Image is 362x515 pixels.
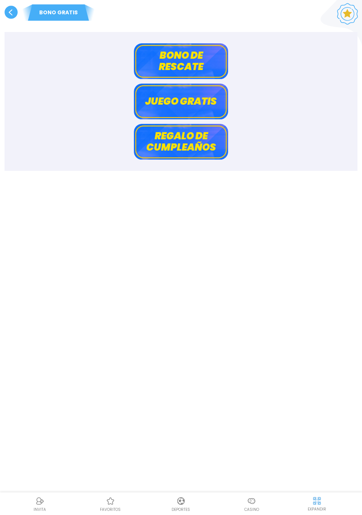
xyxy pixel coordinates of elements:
[244,507,259,512] p: Casino
[100,507,121,512] p: favoritos
[134,43,228,79] button: Bono de rescate
[19,8,98,16] p: BONO GRATIS
[216,495,287,512] a: CasinoCasinoCasino
[34,507,46,512] p: INVITA
[106,497,115,506] img: Casino Favoritos
[5,495,75,512] a: ReferralReferralINVITA
[176,497,186,506] img: Deportes
[134,124,228,160] button: Regalo de cumpleaños
[35,497,44,506] img: Referral
[247,497,256,506] img: Casino
[172,507,190,512] p: Deportes
[134,84,228,119] button: Juego gratis
[75,495,146,512] a: Casino FavoritosCasino Favoritosfavoritos
[146,495,216,512] a: DeportesDeportesDeportes
[308,506,326,512] p: EXPANDIR
[312,496,322,506] img: hide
